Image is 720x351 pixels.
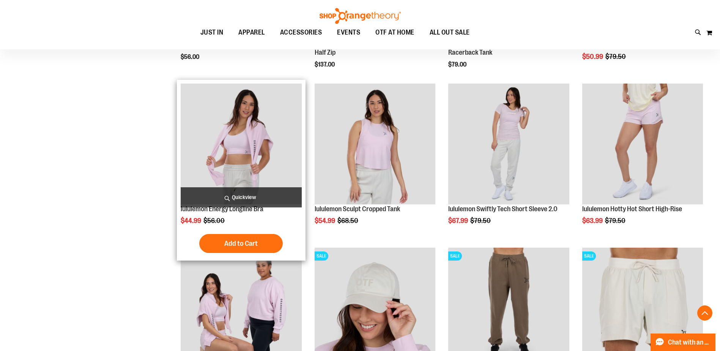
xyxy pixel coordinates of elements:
img: lululemon Energy Longline Bra [181,84,301,204]
a: Quickview [181,187,301,207]
span: ACCESSORIES [280,24,322,41]
div: product [311,80,439,244]
img: lululemon Swiftly Tech Short Sleeve 2.0 [448,84,569,204]
img: Shop Orangetheory [318,8,402,24]
span: $79.00 [448,61,468,68]
span: JUST IN [200,24,224,41]
span: SALE [448,251,462,261]
div: product [444,80,573,244]
span: $79.50 [605,217,627,225]
img: lululemon Hotty Hot Short High-Rise [582,84,703,204]
a: lululemon Energy Longline Bra [181,84,301,206]
span: Chat with an Expert [668,339,711,346]
button: Chat with an Expert [651,334,716,351]
span: $137.00 [315,61,336,68]
span: APPAREL [238,24,265,41]
div: product [578,80,707,244]
span: $79.50 [605,53,627,60]
a: lululemon Energy Longline Bra [181,205,263,213]
a: lululemon Hotty Hot Short High-Rise [582,84,703,206]
span: SALE [315,251,328,261]
a: lululemon Swiftly Tech Short Sleeve 2.0 [448,84,569,206]
a: lululemon Sculpt Cropped Tank [315,84,435,206]
span: $50.99 [582,53,604,60]
span: SALE [582,251,596,261]
div: product [177,80,305,261]
span: $56.00 [181,54,200,60]
button: Back To Top [697,305,712,321]
img: lululemon Sculpt Cropped Tank [315,84,435,204]
span: Add to Cart [224,239,258,248]
span: ALL OUT SALE [430,24,470,41]
a: lululemon Sculpt Cropped Tank [315,205,400,213]
span: $68.50 [337,217,359,225]
span: OTF AT HOME [375,24,414,41]
span: $63.99 [582,217,604,225]
span: $79.50 [470,217,492,225]
button: Add to Cart [199,234,283,253]
span: $44.99 [181,217,202,225]
a: lululemon Swiftly Tech Short Sleeve 2.0 [448,205,558,213]
span: EVENTS [337,24,360,41]
span: $56.00 [203,217,226,225]
a: lululemon Hotty Hot Short High-Rise [582,205,682,213]
span: $67.99 [448,217,469,225]
span: $54.99 [315,217,336,225]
